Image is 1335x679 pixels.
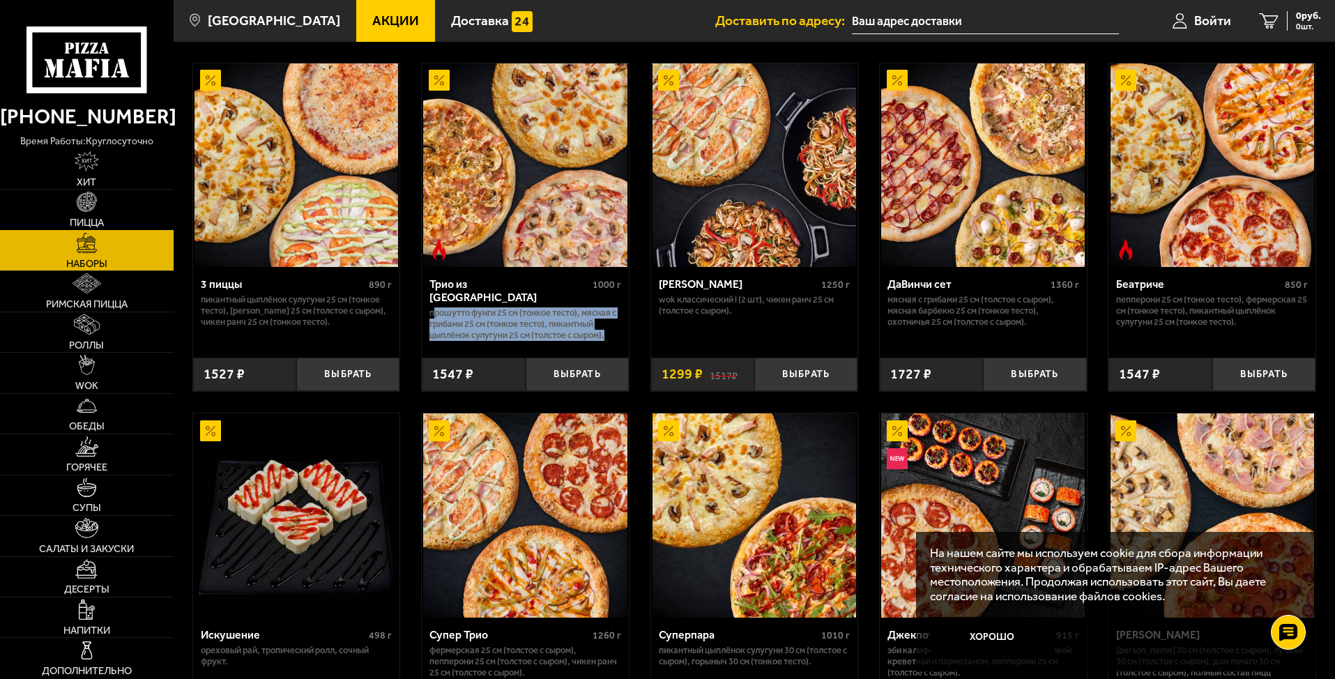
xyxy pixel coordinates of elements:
img: Супер Трио [423,413,627,617]
div: Супер Трио [429,628,589,641]
span: Войти [1194,14,1231,27]
a: АкционныйСуперпара [651,413,858,617]
span: 1250 г [821,279,850,291]
span: Напитки [63,625,110,636]
a: Акционный3 пиццы [193,63,400,267]
img: Острое блюдо [429,239,450,260]
s: 1517 ₽ [710,367,738,381]
span: 1010 г [821,630,850,641]
span: Супы [73,503,101,513]
span: Салаты и закуски [39,544,134,554]
img: Джекпот [881,413,1085,617]
span: Обеды [69,421,105,432]
img: ДаВинчи сет [881,63,1085,267]
p: Прошутто Фунги 25 см (тонкое тесто), Мясная с грибами 25 см (тонкое тесто), Пикантный цыплёнок су... [429,307,621,341]
input: Ваш адрес доставки [852,8,1119,34]
p: Wok классический L (2 шт), Чикен Ранч 25 см (толстое с сыром). [659,294,850,316]
img: Акционный [1115,70,1136,91]
span: 0 руб. [1296,11,1321,21]
p: Ореховый рай, Тропический ролл, Сочный фрукт. [201,645,392,667]
span: Горячее [66,462,107,473]
div: [PERSON_NAME] [659,277,818,291]
span: [GEOGRAPHIC_DATA] [208,14,340,27]
span: Римская пицца [46,299,128,310]
img: Акционный [200,420,221,441]
span: 850 г [1285,279,1308,291]
p: Фермерская 25 см (толстое с сыром), Пепперони 25 см (толстое с сыром), Чикен Ранч 25 см (толстое ... [429,645,621,678]
img: Острое блюдо [1115,239,1136,260]
button: Выбрать [296,358,399,392]
p: Мясная с грибами 25 см (толстое с сыром), Мясная Барбекю 25 см (тонкое тесто), Охотничья 25 см (т... [887,294,1079,328]
img: Хет Трик [1111,413,1314,617]
span: 0 шт. [1296,22,1321,31]
img: Вилла Капри [653,63,856,267]
div: Искушение [201,628,366,641]
a: АкционныйВилла Капри [651,63,858,267]
span: 1299 ₽ [662,367,703,381]
img: Акционный [1115,420,1136,441]
img: Акционный [887,420,908,441]
a: АкционныйОстрое блюдоТрио из Рио [422,63,629,267]
img: 3 пиццы [194,63,398,267]
div: 3 пиццы [201,277,366,291]
div: Джекпот [887,628,1053,641]
p: Пикантный цыплёнок сулугуни 25 см (тонкое тесто), [PERSON_NAME] 25 см (толстое с сыром), Чикен Ра... [201,294,392,328]
span: Роллы [69,340,104,351]
span: Доставить по адресу: [715,14,852,27]
div: ДаВинчи сет [887,277,1047,291]
div: Суперпара [659,628,818,641]
div: Трио из [GEOGRAPHIC_DATA] [429,277,589,304]
a: АкционныйХет Трик [1108,413,1315,617]
span: 1000 г [593,279,621,291]
span: 890 г [369,279,392,291]
a: АкционныйНовинкаДжекпот [880,413,1087,617]
img: Акционный [429,70,450,91]
span: 1727 ₽ [890,367,931,381]
span: 1260 г [593,630,621,641]
img: Искушение [194,413,398,617]
button: Выбрать [754,358,857,392]
span: Десерты [64,584,109,595]
a: АкционныйИскушение [193,413,400,617]
p: Пепперони 25 см (тонкое тесто), Фермерская 25 см (тонкое тесто), Пикантный цыплёнок сулугуни 25 с... [1116,294,1308,328]
span: 1360 г [1051,279,1079,291]
span: Пицца [70,218,104,228]
span: Дополнительно [42,666,132,676]
img: Новинка [887,448,908,469]
span: Доставка [451,14,509,27]
a: АкционныйДаВинчи сет [880,63,1087,267]
span: Наборы [66,259,107,269]
p: Эби Калифорния, Запечённый ролл с тигровой креветкой и пармезаном, Пепперони 25 см (толстое с сыр... [887,645,1079,678]
img: Акционный [200,70,221,91]
img: Акционный [887,70,908,91]
span: 498 г [369,630,392,641]
div: Беатриче [1116,277,1281,291]
a: АкционныйСупер Трио [422,413,629,617]
img: Суперпара [653,413,856,617]
img: Акционный [429,420,450,441]
button: Хорошо [930,617,1055,659]
button: Выбрать [983,358,1086,392]
span: 1547 ₽ [1119,367,1160,381]
img: Трио из Рио [423,63,627,267]
span: 1547 ₽ [432,367,473,381]
button: Выбрать [1212,358,1315,392]
img: Акционный [658,70,679,91]
button: Выбрать [526,358,629,392]
img: Акционный [658,420,679,441]
a: АкционныйОстрое блюдоБеатриче [1108,63,1315,267]
img: 15daf4d41897b9f0e9f617042186c801.svg [512,11,533,32]
span: WOK [75,381,98,391]
p: Пикантный цыплёнок сулугуни 30 см (толстое с сыром), Горыныч 30 см (тонкое тесто). [659,645,850,667]
span: 1527 ₽ [204,367,245,381]
img: Беатриче [1111,63,1314,267]
span: Акции [372,14,419,27]
span: Хит [77,177,96,188]
p: На нашем сайте мы используем cookie для сбора информации технического характера и обрабатываем IP... [930,546,1295,604]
